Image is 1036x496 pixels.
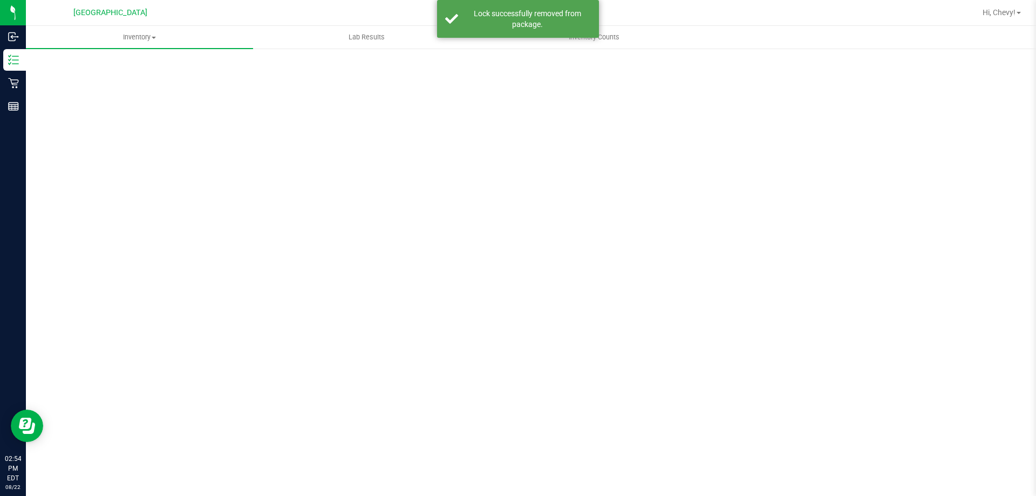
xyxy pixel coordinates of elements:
[11,410,43,442] iframe: Resource center
[983,8,1015,17] span: Hi, Chevy!
[8,31,19,42] inline-svg: Inbound
[253,26,480,49] a: Lab Results
[8,101,19,112] inline-svg: Reports
[5,483,21,491] p: 08/22
[464,8,591,30] div: Lock successfully removed from package.
[5,454,21,483] p: 02:54 PM EDT
[73,8,147,17] span: [GEOGRAPHIC_DATA]
[8,78,19,89] inline-svg: Retail
[26,32,253,42] span: Inventory
[8,55,19,65] inline-svg: Inventory
[26,26,253,49] a: Inventory
[334,32,399,42] span: Lab Results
